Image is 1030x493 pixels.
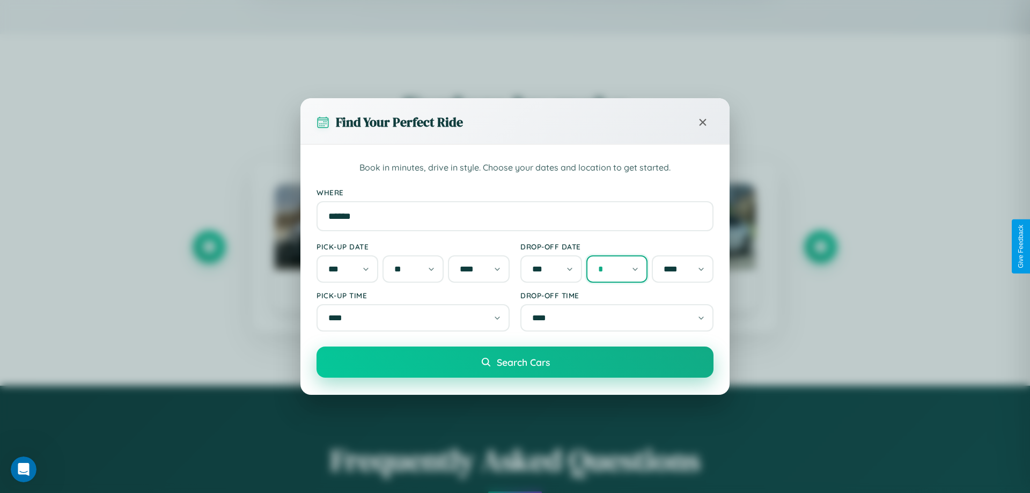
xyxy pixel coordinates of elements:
label: Pick-up Date [317,242,510,251]
button: Search Cars [317,347,713,378]
h3: Find Your Perfect Ride [336,113,463,131]
p: Book in minutes, drive in style. Choose your dates and location to get started. [317,161,713,175]
label: Drop-off Date [520,242,713,251]
label: Pick-up Time [317,291,510,300]
label: Where [317,188,713,197]
label: Drop-off Time [520,291,713,300]
span: Search Cars [497,356,550,368]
